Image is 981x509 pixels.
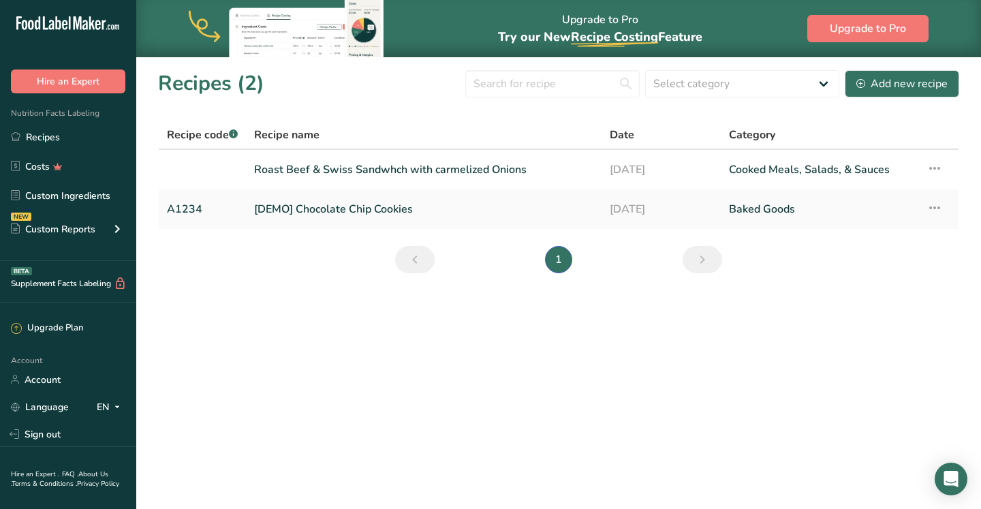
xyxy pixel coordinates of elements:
[729,195,911,223] a: Baked Goods
[683,246,722,273] a: Next page
[62,469,78,479] a: FAQ .
[12,479,77,489] a: Terms & Conditions .
[77,479,119,489] a: Privacy Policy
[11,267,32,275] div: BETA
[729,127,775,143] span: Category
[610,127,634,143] span: Date
[11,222,95,236] div: Custom Reports
[465,70,640,97] input: Search for recipe
[11,395,69,419] a: Language
[254,155,593,184] a: Roast Beef & Swiss Sandwhch with carmelized Onions
[97,399,125,415] div: EN
[498,29,702,45] span: Try our New Feature
[254,195,593,223] a: [DEMO] Chocolate Chip Cookies
[610,195,713,223] a: [DATE]
[498,1,702,57] div: Upgrade to Pro
[11,322,83,335] div: Upgrade Plan
[571,29,658,45] span: Recipe Costing
[610,155,713,184] a: [DATE]
[935,463,967,495] div: Open Intercom Messenger
[158,68,264,99] h1: Recipes (2)
[807,15,929,42] button: Upgrade to Pro
[11,469,108,489] a: About Us .
[395,246,435,273] a: Previous page
[856,76,948,92] div: Add new recipe
[167,195,238,223] a: A1234
[254,127,320,143] span: Recipe name
[11,469,59,479] a: Hire an Expert .
[729,155,911,184] a: Cooked Meals, Salads, & Sauces
[845,70,959,97] button: Add new recipe
[11,213,31,221] div: NEW
[11,70,125,93] button: Hire an Expert
[830,20,906,37] span: Upgrade to Pro
[167,127,238,142] span: Recipe code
